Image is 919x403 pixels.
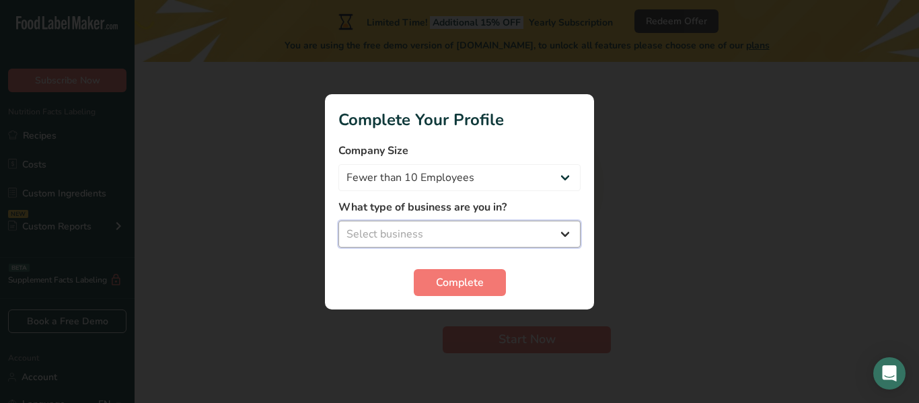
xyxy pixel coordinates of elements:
[414,269,506,296] button: Complete
[338,108,581,132] h1: Complete Your Profile
[436,274,484,291] span: Complete
[873,357,906,390] div: Open Intercom Messenger
[338,199,581,215] label: What type of business are you in?
[338,143,581,159] label: Company Size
